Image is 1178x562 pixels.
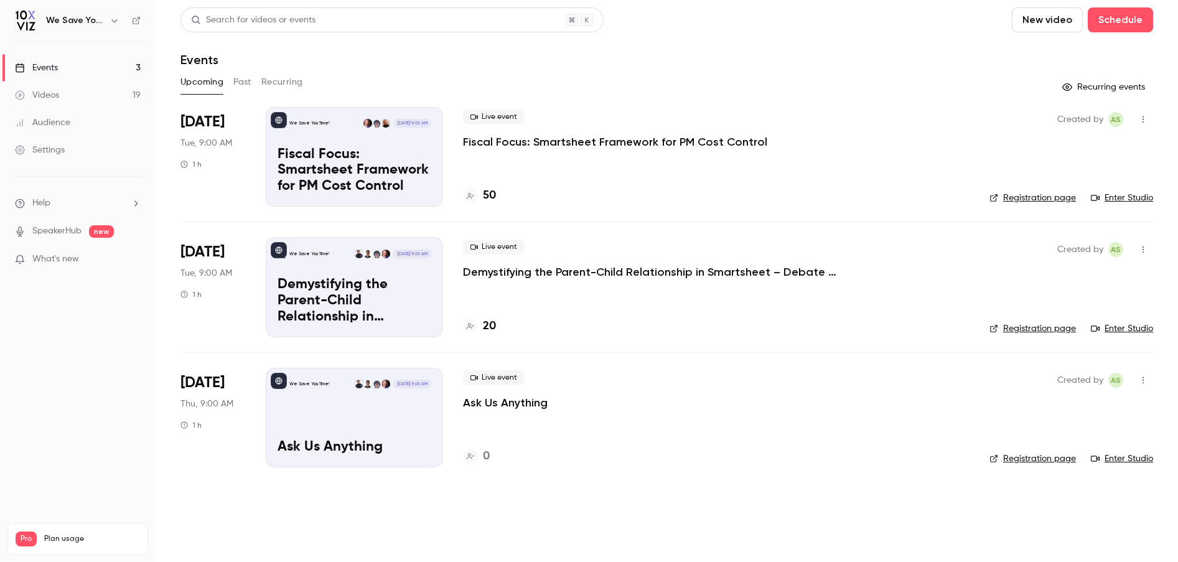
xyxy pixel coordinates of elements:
img: Dustin Wise [355,250,363,258]
img: Ayelet Weiner [363,250,372,258]
h1: Events [180,52,218,67]
span: [DATE] [180,112,225,132]
span: Tue, 9:00 AM [180,267,232,279]
a: Demystifying the Parent-Child Relationship in Smartsheet – Debate at the Dinner Table We Save You... [266,237,443,337]
span: What's new [32,253,79,266]
span: [DATE] [180,373,225,393]
div: Videos [15,89,59,101]
div: 1 h [180,289,202,299]
a: Registration page [989,452,1076,465]
span: Plan usage [44,534,140,544]
p: We Save You Time! [289,381,329,387]
h4: 0 [483,448,490,465]
h6: We Save You Time! [46,14,105,27]
a: Enter Studio [1091,452,1153,465]
h4: 20 [483,318,496,335]
span: [DATE] [180,242,225,262]
a: Fiscal Focus: Smartsheet Framework for PM Cost ControlWe Save You Time!Paul NewcomeDansong WangJe... [266,107,443,207]
img: Jennifer Jones [363,119,372,128]
span: Ashley Sage [1108,242,1123,257]
span: Ashley Sage [1108,373,1123,388]
a: Registration page [989,192,1076,204]
p: We Save You Time! [289,251,329,257]
button: Past [233,72,251,92]
span: Created by [1057,373,1103,388]
img: Jennifer Jones [381,380,390,388]
p: Ask Us Anything [278,439,431,456]
a: 20 [463,318,496,335]
p: We Save You Time! [289,120,329,126]
span: Live event [463,110,525,124]
button: Upcoming [180,72,223,92]
button: New video [1012,7,1083,32]
button: Schedule [1088,7,1153,32]
img: We Save You Time! [16,11,35,30]
span: Created by [1057,242,1103,257]
p: Videos [16,546,39,558]
span: Tue, 9:00 AM [180,137,232,149]
a: Enter Studio [1091,322,1153,335]
p: / 150 [116,546,140,558]
iframe: Noticeable Trigger [126,254,141,265]
span: Help [32,197,50,210]
div: Settings [15,144,65,156]
button: Recurring events [1057,77,1153,97]
img: Ayelet Weiner [363,380,372,388]
span: AS [1111,242,1121,257]
span: Live event [463,240,525,255]
span: AS [1111,373,1121,388]
span: Live event [463,370,525,385]
a: Demystifying the Parent-Child Relationship in Smartsheet – Debate at the Dinner Table [463,265,836,279]
img: Paul Newcome [381,119,390,128]
img: Dansong Wang [372,250,381,258]
div: Search for videos or events [191,14,316,27]
span: AS [1111,112,1121,127]
span: Ashley Sage [1108,112,1123,127]
a: Ask Us AnythingWe Save You Time!Jennifer JonesDansong WangAyelet WeinerDustin Wise[DATE] 9:00 AMA... [266,368,443,467]
div: Events [15,62,58,74]
img: Dansong Wang [372,380,381,388]
a: Enter Studio [1091,192,1153,204]
img: Dansong Wang [372,119,381,128]
div: Aug 21 Thu, 9:00 AM (America/Denver) [180,368,246,467]
a: Registration page [989,322,1076,335]
a: 0 [463,448,490,465]
span: 19 [116,548,123,556]
p: Demystifying the Parent-Child Relationship in Smartsheet – Debate at the Dinner Table [278,277,431,325]
a: Ask Us Anything [463,395,548,410]
button: Recurring [261,72,303,92]
div: 1 h [180,159,202,169]
img: Dustin Wise [355,380,363,388]
h4: 50 [483,187,496,204]
p: Fiscal Focus: Smartsheet Framework for PM Cost Control [278,147,431,195]
div: Aug 12 Tue, 9:00 AM (America/Denver) [180,107,246,207]
div: Audience [15,116,70,129]
img: Jennifer Jones [381,250,390,258]
span: Thu, 9:00 AM [180,398,233,410]
a: SpeakerHub [32,225,82,238]
div: 1 h [180,420,202,430]
li: help-dropdown-opener [15,197,141,210]
span: new [89,225,114,238]
a: 50 [463,187,496,204]
span: [DATE] 9:00 AM [393,250,431,258]
span: Created by [1057,112,1103,127]
div: Aug 19 Tue, 9:00 AM (America/Denver) [180,237,246,337]
span: [DATE] 9:00 AM [393,380,431,388]
a: Fiscal Focus: Smartsheet Framework for PM Cost Control [463,134,767,149]
span: [DATE] 9:00 AM [393,119,431,128]
span: Pro [16,532,37,546]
